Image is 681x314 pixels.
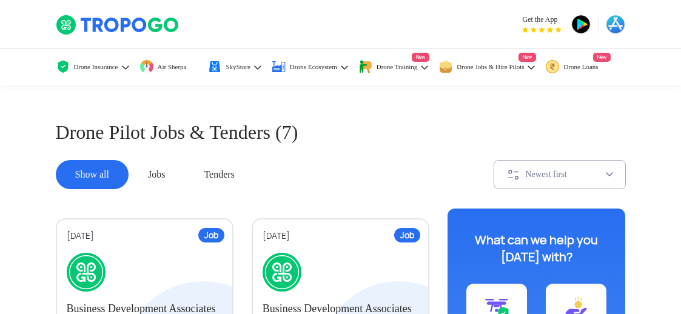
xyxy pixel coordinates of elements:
div: What can we help you [DATE] with? [461,232,612,266]
a: Drone Jobs & Hire PilotsNew [438,49,536,85]
span: New [593,53,611,62]
a: Air Sherpa [139,49,199,85]
span: Drone Training [377,62,418,72]
span: SkyStore [226,62,250,72]
img: logo.png [67,253,106,292]
span: Get the App [522,15,562,24]
div: Job [394,228,420,242]
button: Newest first [494,160,626,189]
div: Job [198,228,224,242]
img: ic_appstore.png [606,15,625,34]
span: Air Sherpa [158,62,187,72]
span: Drone Jobs & Hire Pilots [457,62,524,72]
div: Newest first [526,169,605,180]
span: Drone Ecosystem [290,62,337,72]
span: Drone Insurance [74,62,118,72]
div: Tenders [184,160,253,189]
div: Jobs [129,160,184,189]
img: ic_playstore.png [571,15,591,34]
a: Drone Ecosystem [272,49,349,85]
span: New [412,53,429,62]
img: App Raking [522,27,562,33]
a: Drone LoansNew [545,49,610,85]
img: logo.png [263,253,301,292]
div: [DATE] [67,230,223,242]
a: Drone TrainingNew [358,49,430,85]
div: Show all [56,160,129,189]
img: TropoGo Logo [56,15,180,35]
span: New [518,53,536,62]
a: Drone Insurance [56,49,130,85]
a: SkyStore [207,49,262,85]
h1: Drone Pilot Jobs & Tenders (7) [56,119,626,145]
div: [DATE] [263,230,418,242]
span: Drone Loans [563,62,598,72]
